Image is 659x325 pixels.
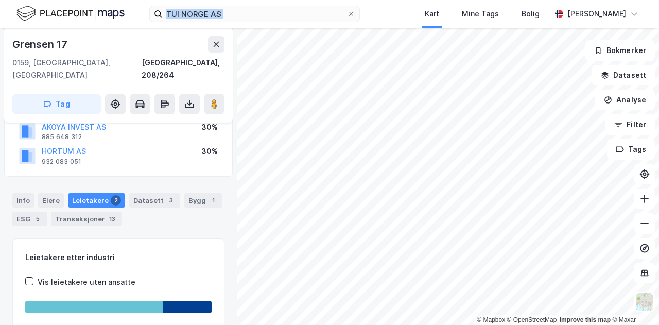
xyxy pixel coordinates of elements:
[129,193,180,208] div: Datasett
[507,316,557,323] a: OpenStreetMap
[12,193,34,208] div: Info
[462,8,499,20] div: Mine Tags
[51,212,122,226] div: Transaksjoner
[12,94,101,114] button: Tag
[425,8,439,20] div: Kart
[16,5,125,23] img: logo.f888ab2527a4732fd821a326f86c7f29.svg
[42,158,81,166] div: 932 083 051
[162,6,347,22] input: Søk på adresse, matrikkel, gårdeiere, leietakere eller personer
[567,8,626,20] div: [PERSON_NAME]
[42,133,82,141] div: 885 648 312
[166,195,176,206] div: 3
[477,316,505,323] a: Mapbox
[142,57,224,81] div: [GEOGRAPHIC_DATA], 208/264
[32,214,43,224] div: 5
[184,193,222,208] div: Bygg
[201,121,218,133] div: 30%
[25,251,212,264] div: Leietakere etter industri
[12,57,142,81] div: 0159, [GEOGRAPHIC_DATA], [GEOGRAPHIC_DATA]
[585,40,655,61] button: Bokmerker
[38,276,135,288] div: Vis leietakere uten ansatte
[68,193,125,208] div: Leietakere
[208,195,218,206] div: 1
[595,90,655,110] button: Analyse
[12,36,70,53] div: Grensen 17
[560,316,611,323] a: Improve this map
[607,139,655,160] button: Tags
[522,8,540,20] div: Bolig
[12,212,47,226] div: ESG
[605,114,655,135] button: Filter
[201,145,218,158] div: 30%
[38,193,64,208] div: Eiere
[592,65,655,85] button: Datasett
[107,214,117,224] div: 13
[608,276,659,325] iframe: Chat Widget
[111,195,121,206] div: 2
